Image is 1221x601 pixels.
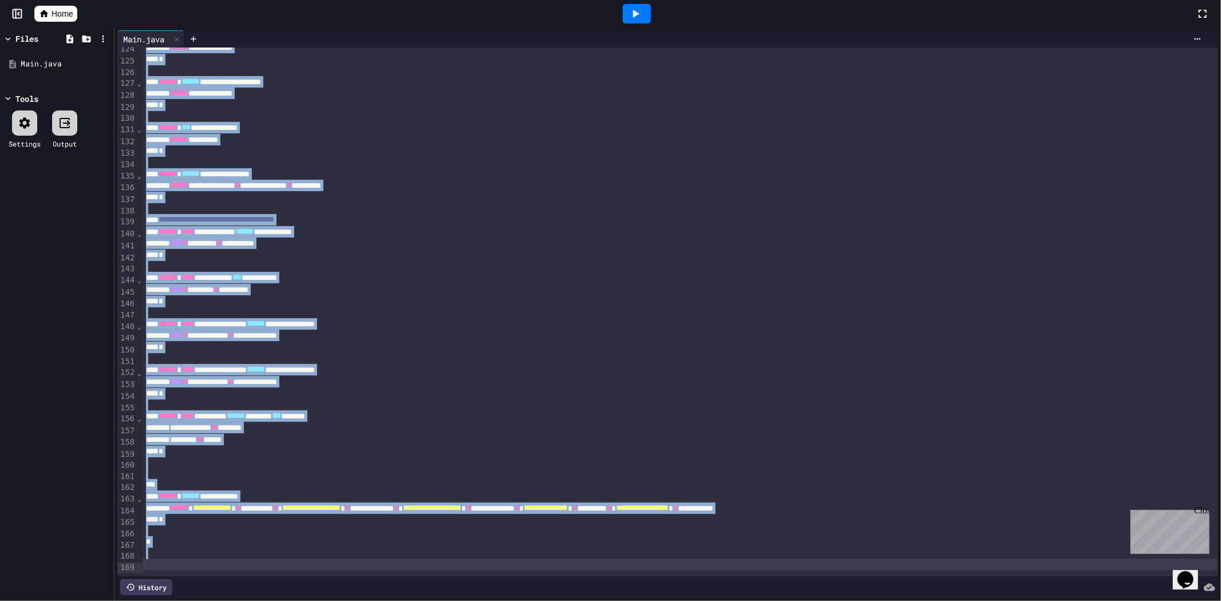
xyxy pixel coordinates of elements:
[117,205,136,217] div: 138
[120,579,172,595] div: History
[117,228,136,240] div: 140
[117,240,136,252] div: 141
[117,391,136,402] div: 154
[117,356,136,367] div: 151
[117,563,136,574] div: 169
[136,414,142,423] span: Fold line
[5,5,79,73] div: Chat with us now!Close
[117,182,136,194] div: 136
[117,506,136,518] div: 164
[117,30,184,48] div: Main.java
[136,78,142,88] span: Fold line
[117,252,136,264] div: 142
[53,139,77,149] div: Output
[117,275,136,287] div: 144
[136,125,142,134] span: Fold line
[34,6,77,22] a: Home
[117,287,136,299] div: 145
[117,402,136,414] div: 155
[117,194,136,205] div: 137
[9,139,41,149] div: Settings
[15,93,38,105] div: Tools
[52,8,73,19] span: Home
[1173,555,1210,590] iframe: chat widget
[117,171,136,183] div: 135
[117,472,136,483] div: 161
[136,171,142,180] span: Fold line
[117,44,136,56] div: 124
[1126,505,1210,554] iframe: chat widget
[117,90,136,102] div: 128
[117,159,136,171] div: 134
[117,379,136,391] div: 153
[117,148,136,159] div: 133
[117,449,136,461] div: 159
[117,551,136,563] div: 168
[117,298,136,310] div: 146
[117,56,136,67] div: 125
[136,322,142,331] span: Fold line
[117,425,136,437] div: 157
[117,216,136,228] div: 139
[136,229,142,238] span: Fold line
[117,529,136,540] div: 166
[117,102,136,113] div: 129
[21,58,110,70] div: Main.java
[117,345,136,356] div: 150
[117,494,136,506] div: 163
[117,321,136,333] div: 148
[117,483,136,494] div: 162
[117,460,136,472] div: 160
[117,78,136,90] div: 127
[117,413,136,425] div: 156
[117,310,136,321] div: 147
[117,333,136,345] div: 149
[117,136,136,148] div: 132
[117,517,136,529] div: 165
[136,495,142,504] span: Fold line
[117,263,136,275] div: 143
[15,33,38,45] div: Files
[117,437,136,449] div: 158
[117,367,136,379] div: 152
[117,124,136,136] div: 131
[136,275,142,284] span: Fold line
[117,33,170,45] div: Main.java
[117,540,136,552] div: 167
[117,113,136,124] div: 130
[136,368,142,377] span: Fold line
[117,67,136,78] div: 126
